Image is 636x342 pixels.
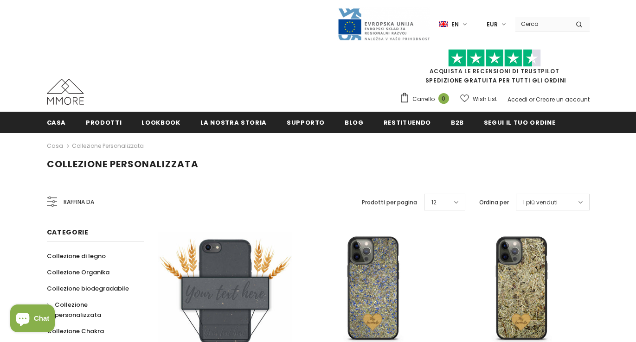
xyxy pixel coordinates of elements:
[72,142,144,150] a: Collezione personalizzata
[451,112,464,133] a: B2B
[430,67,559,75] a: Acquista le recensioni di TrustPilot
[515,17,569,31] input: Search Site
[47,284,129,293] span: Collezione biodegradabile
[47,228,89,237] span: Categorie
[287,118,325,127] span: supporto
[508,95,527,103] a: Accedi
[399,92,454,106] a: Carrello 0
[47,264,109,280] a: Collezione Organika
[431,198,437,207] span: 12
[484,112,555,133] a: Segui il tuo ordine
[47,118,66,127] span: Casa
[345,112,364,133] a: Blog
[438,93,449,104] span: 0
[384,118,431,127] span: Restituendo
[47,248,106,264] a: Collezione di legno
[47,158,199,171] span: Collezione personalizzata
[47,79,84,105] img: Casi MMORE
[484,118,555,127] span: Segui il tuo ordine
[141,112,180,133] a: Lookbook
[460,91,497,107] a: Wish List
[451,20,459,29] span: en
[86,118,122,127] span: Prodotti
[345,118,364,127] span: Blog
[86,112,122,133] a: Prodotti
[200,118,267,127] span: La nostra storia
[536,95,590,103] a: Creare un account
[55,300,101,319] span: Collezione personalizzata
[399,53,590,84] span: SPEDIZIONE GRATUITA PER TUTTI GLI ORDINI
[64,197,94,207] span: Raffina da
[337,7,430,41] img: Javni Razpis
[47,280,129,297] a: Collezione biodegradabile
[47,112,66,133] a: Casa
[47,252,106,260] span: Collezione di legno
[47,323,104,339] a: Collezione Chakra
[337,20,430,28] a: Javni Razpis
[200,112,267,133] a: La nostra storia
[451,118,464,127] span: B2B
[362,198,417,207] label: Prodotti per pagina
[384,112,431,133] a: Restituendo
[47,268,109,277] span: Collezione Organika
[479,198,509,207] label: Ordina per
[473,95,497,104] span: Wish List
[448,49,541,67] img: Fidati di Pilot Stars
[47,297,134,323] a: Collezione personalizzata
[47,140,63,152] a: Casa
[529,95,534,103] span: or
[523,198,558,207] span: I più venduti
[7,304,58,335] inbox-online-store-chat: Shopify online store chat
[487,20,498,29] span: EUR
[47,327,104,336] span: Collezione Chakra
[287,112,325,133] a: supporto
[141,118,180,127] span: Lookbook
[412,95,435,104] span: Carrello
[439,20,448,28] img: i-lang-1.png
